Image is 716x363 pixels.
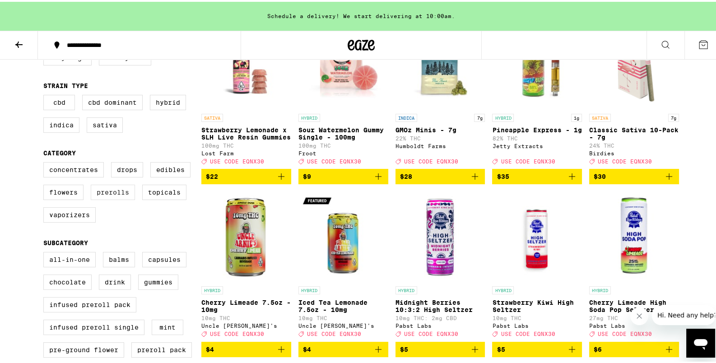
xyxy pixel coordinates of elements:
[589,112,611,120] p: SATIVA
[395,112,417,120] p: INDICA
[589,167,679,182] button: Add to bag
[492,17,582,107] img: Jetty Extracts - Pineapple Express - 1g
[589,284,611,293] p: HYBRID
[303,171,311,178] span: $9
[206,171,218,178] span: $22
[91,183,135,198] label: Prerolls
[307,157,361,163] span: USE CODE EQNX30
[400,171,412,178] span: $28
[395,190,485,340] a: Open page for Midnight Berries 10:3:2 High Seltzer from Pabst Labs
[201,125,291,139] p: Strawberry Lemonade x SLH Live Resin Gummies
[497,171,509,178] span: $35
[43,148,76,155] legend: Category
[201,190,291,280] img: Uncle Arnie's - Cherry Limeade 7.5oz - 10mg
[492,313,582,319] p: 10mg THC
[201,17,291,107] img: Lost Farm - Strawberry Lemonade x SLH Live Resin Gummies
[201,284,223,293] p: HYBRID
[492,167,582,182] button: Add to bag
[5,6,65,14] span: Hi. Need any help?
[589,125,679,139] p: Classic Sativa 10-Pack - 7g
[404,330,458,335] span: USE CODE EQNX30
[686,327,715,356] iframe: Button to launch messaging window
[395,340,485,355] button: Add to bag
[298,167,388,182] button: Add to bag
[589,313,679,319] p: 27mg THC
[395,17,485,107] img: Humboldt Farms - GMOz Minis - 7g
[501,330,555,335] span: USE CODE EQNX30
[99,273,131,288] label: Drink
[43,205,96,221] label: Vaporizers
[298,149,388,154] div: Froot
[210,330,264,335] span: USE CODE EQNX30
[298,284,320,293] p: HYBRID
[298,141,388,147] p: 100mg THC
[497,344,505,351] span: $5
[298,125,388,139] p: Sour Watermelon Gummy Single - 100mg
[395,297,485,312] p: Midnight Berries 10:3:2 High Seltzer
[43,93,75,108] label: CBD
[492,141,582,147] div: Jetty Extracts
[474,112,485,120] p: 7g
[589,190,679,340] a: Open page for Cherry Limeade High Soda Pop Seltzer - 25mg from Pabst Labs
[303,344,311,351] span: $4
[492,17,582,167] a: Open page for Pineapple Express - 1g from Jetty Extracts
[150,160,191,176] label: Edibles
[201,340,291,355] button: Add to bag
[206,344,214,351] span: $4
[492,321,582,327] div: Pabst Labs
[630,305,648,323] iframe: Close message
[492,297,582,312] p: Strawberry Kiwi High Seltzer
[298,17,388,107] img: Froot - Sour Watermelon Gummy Single - 100mg
[298,313,388,319] p: 10mg THC
[131,340,192,356] label: Preroll Pack
[395,313,485,319] p: 10mg THC: 2mg CBD
[43,250,96,265] label: All-In-One
[43,237,88,245] legend: Subcategory
[594,344,602,351] span: $6
[652,303,715,323] iframe: Message from company
[395,284,417,293] p: HYBRID
[668,112,679,120] p: 7g
[201,321,291,327] div: Uncle [PERSON_NAME]'s
[589,297,679,312] p: Cherry Limeade High Soda Pop Seltzer - 25mg
[201,167,291,182] button: Add to bag
[589,17,679,107] img: Birdies - Classic Sativa 10-Pack - 7g
[201,190,291,340] a: Open page for Cherry Limeade 7.5oz - 10mg from Uncle Arnie's
[142,183,186,198] label: Topicals
[400,344,408,351] span: $5
[43,340,124,356] label: Pre-ground Flower
[571,112,582,120] p: 1g
[150,93,186,108] label: Hybrid
[298,190,388,280] img: Uncle Arnie's - Iced Tea Lemonade 7.5oz - 10mg
[492,190,582,340] a: Open page for Strawberry Kiwi High Seltzer from Pabst Labs
[298,340,388,355] button: Add to bag
[404,157,458,163] span: USE CODE EQNX30
[87,116,123,131] label: Sativa
[201,112,223,120] p: SATIVA
[82,93,143,108] label: CBD Dominant
[395,167,485,182] button: Add to bag
[501,157,555,163] span: USE CODE EQNX30
[589,141,679,147] p: 24% THC
[43,318,144,333] label: Infused Preroll Single
[598,157,652,163] span: USE CODE EQNX30
[111,160,143,176] label: Drops
[589,17,679,167] a: Open page for Classic Sativa 10-Pack - 7g from Birdies
[43,160,104,176] label: Concentrates
[43,80,88,88] legend: Strain Type
[395,141,485,147] div: Humboldt Farms
[298,321,388,327] div: Uncle [PERSON_NAME]'s
[43,116,79,131] label: Indica
[395,17,485,167] a: Open page for GMOz Minis - 7g from Humboldt Farms
[152,318,183,333] label: Mint
[307,330,361,335] span: USE CODE EQNX30
[492,190,582,280] img: Pabst Labs - Strawberry Kiwi High Seltzer
[201,141,291,147] p: 100mg THC
[492,284,514,293] p: HYBRID
[395,134,485,140] p: 22% THC
[492,134,582,140] p: 82% THC
[395,190,485,280] img: Pabst Labs - Midnight Berries 10:3:2 High Seltzer
[589,340,679,355] button: Add to bag
[298,297,388,312] p: Iced Tea Lemonade 7.5oz - 10mg
[492,340,582,355] button: Add to bag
